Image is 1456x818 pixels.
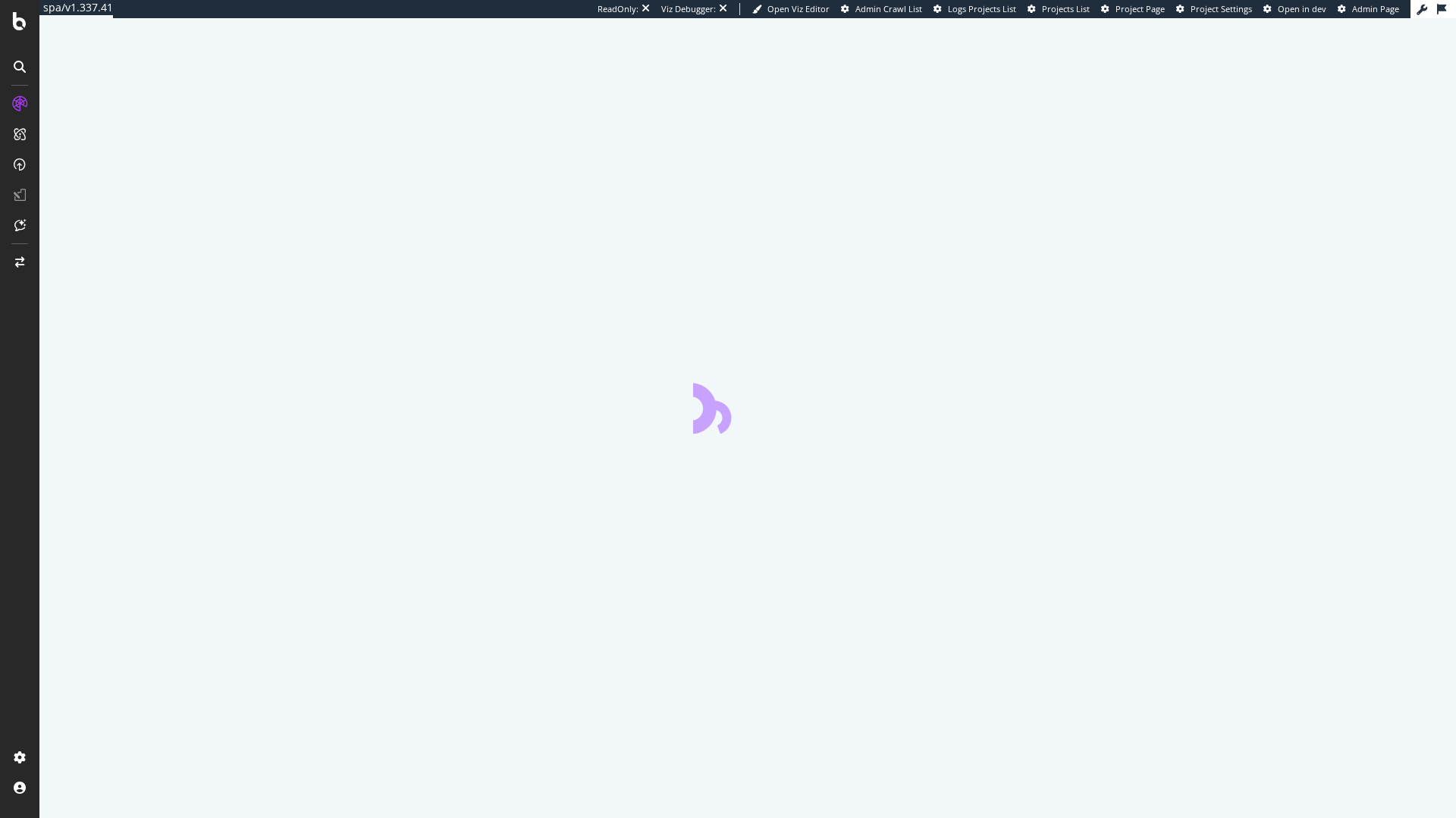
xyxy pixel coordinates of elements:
[661,3,716,15] div: Viz Debugger:
[1338,3,1399,15] a: Admin Page
[1028,3,1090,15] a: Projects List
[855,3,922,14] span: Admin Crawl List
[1116,3,1165,14] span: Project Page
[752,3,830,15] a: Open Viz Editor
[598,3,639,15] div: ReadOnly:
[1191,3,1252,14] span: Project Settings
[1101,3,1165,15] a: Project Page
[1176,3,1252,15] a: Project Settings
[948,3,1016,14] span: Logs Projects List
[693,379,802,434] div: animation
[1042,3,1090,14] span: Projects List
[1263,3,1326,15] a: Open in dev
[1278,3,1326,14] span: Open in dev
[934,3,1016,15] a: Logs Projects List
[841,3,922,15] a: Admin Crawl List
[1352,3,1399,14] span: Admin Page
[767,3,830,14] span: Open Viz Editor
